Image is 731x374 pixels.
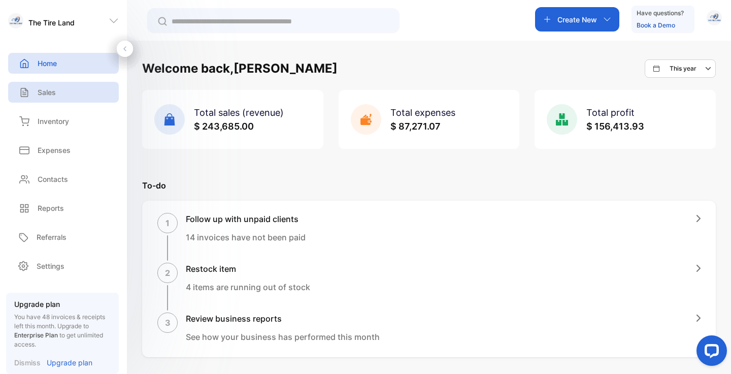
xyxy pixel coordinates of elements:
[688,331,731,374] iframe: LiveChat chat widget
[38,145,71,155] p: Expenses
[142,179,716,192] p: To-do
[535,7,619,32] button: Create New
[38,58,57,69] p: Home
[28,17,75,28] p: The Tire Land
[586,121,644,132] span: $ 156,413.93
[186,331,380,343] p: See how your business has performed this month
[390,121,441,132] span: $ 87,271.07
[670,64,696,73] p: This year
[194,107,284,118] span: Total sales (revenue)
[186,263,310,275] h1: Restock item
[390,107,455,118] span: Total expenses
[165,317,171,329] p: 3
[186,313,380,325] h1: Review business reports
[38,87,56,98] p: Sales
[637,8,684,18] p: Have questions?
[14,322,103,348] span: Upgrade to to get unlimited access.
[186,231,306,243] p: 14 invoices have not been paid
[186,213,306,225] h1: Follow up with unpaid clients
[41,357,92,368] a: Upgrade plan
[47,357,92,368] p: Upgrade plan
[38,116,69,127] p: Inventory
[37,232,67,242] p: Referrals
[557,14,597,25] p: Create New
[637,21,675,29] a: Book a Demo
[38,203,64,213] p: Reports
[14,299,111,309] p: Upgrade plan
[645,59,716,78] button: This year
[37,261,64,271] p: Settings
[186,281,310,293] p: 4 items are running out of stock
[707,10,722,25] img: avatar
[14,331,58,339] span: Enterprise Plan
[194,121,254,132] span: $ 243,685.00
[707,7,722,32] button: avatar
[14,357,41,368] p: Dismiss
[165,217,170,229] p: 1
[165,267,170,279] p: 2
[8,13,23,28] img: logo
[38,174,68,184] p: Contacts
[14,313,111,349] p: You have 48 invoices & receipts left this month.
[586,107,635,118] span: Total profit
[142,59,338,78] h1: Welcome back, [PERSON_NAME]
